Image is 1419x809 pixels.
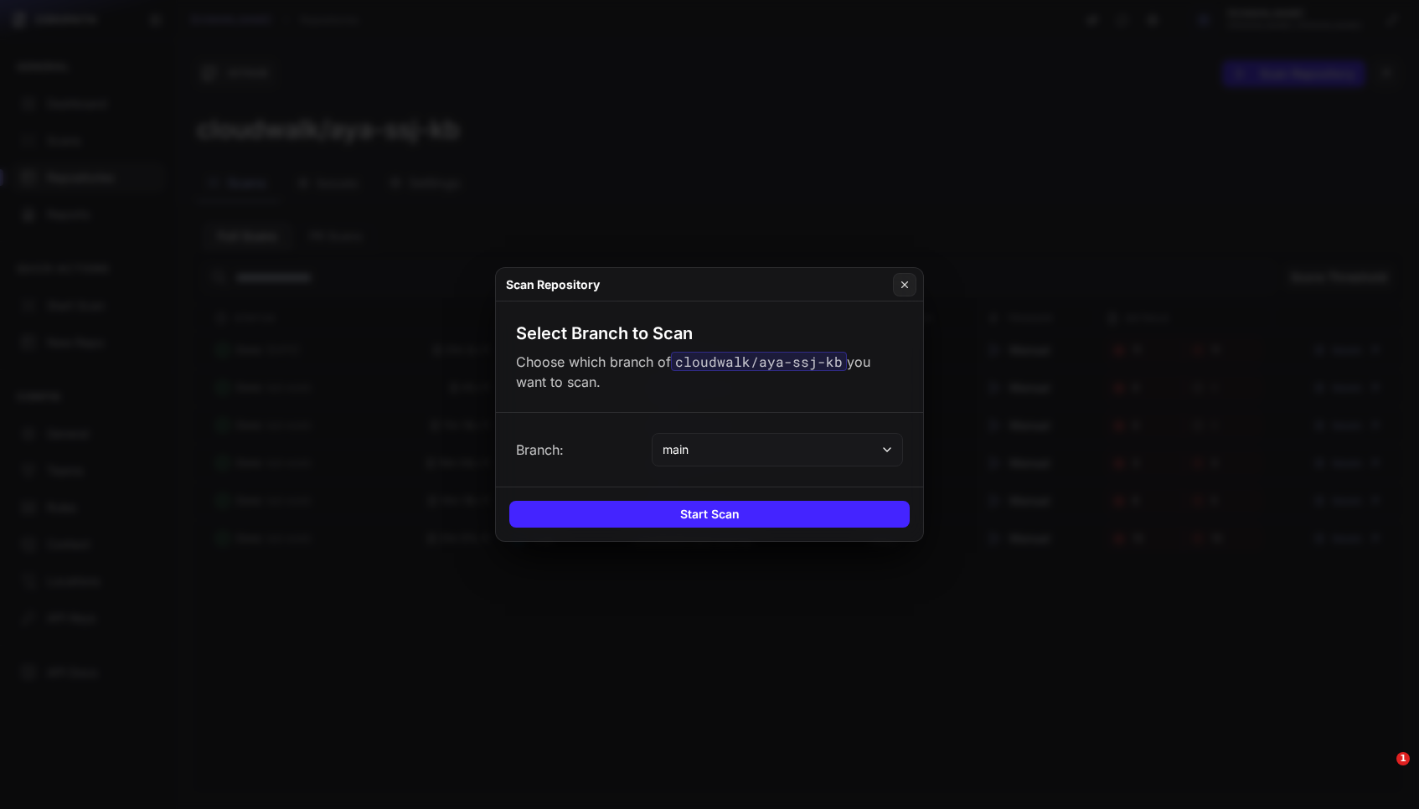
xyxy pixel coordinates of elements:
[1396,752,1410,765] span: 1
[516,352,903,392] p: Choose which branch of you want to scan.
[516,440,564,460] span: Branch:
[1362,752,1402,792] iframe: Intercom live chat
[652,433,903,466] button: main
[509,501,910,528] button: Start Scan
[671,352,847,371] code: cloudwalk/aya-ssj-kb
[506,276,600,293] h4: Scan Repository
[663,441,689,458] span: main
[516,322,693,345] h3: Select Branch to Scan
